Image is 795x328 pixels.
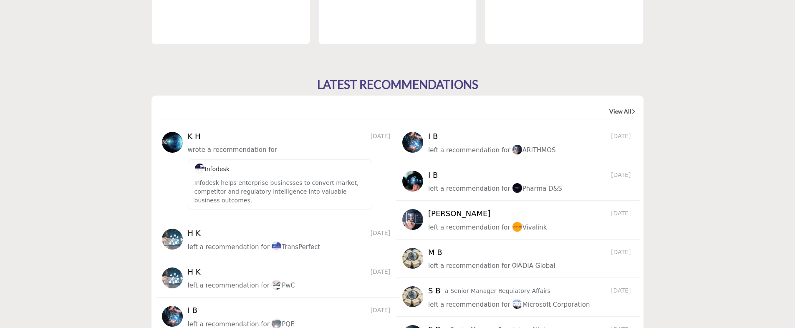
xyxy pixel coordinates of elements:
[271,280,282,290] img: image
[402,286,423,307] img: avtar-image
[512,145,556,156] a: imageARITHMOS
[271,241,282,252] img: image
[611,132,633,141] span: [DATE]
[271,320,294,328] span: PQE
[194,166,230,172] span: Infodesk
[512,222,547,233] a: imageVivalink
[512,301,590,308] span: Microsoft Corporation
[428,171,443,180] h5: I B
[162,267,183,288] img: avtar-image
[512,183,522,193] img: image
[428,224,510,231] span: left a recommendation for
[428,248,443,257] h5: M B
[512,262,555,270] span: DIA Global
[371,306,393,315] span: [DATE]
[188,243,270,251] span: left a recommendation for
[428,132,443,141] h5: I B
[512,299,522,309] img: image
[188,320,270,328] span: left a recommendation for
[428,146,510,154] span: left a recommendation for
[512,222,522,232] img: image
[512,300,590,310] a: imageMicrosoft Corporation
[188,229,202,238] h5: H K
[371,229,393,237] span: [DATE]
[428,286,443,295] h5: S B
[402,132,423,153] img: avtar-image
[271,242,320,252] a: imageTransPerfect
[194,179,366,205] p: Infodesk helps enterprise businesses to convert market, competitor and regulatory intelligence in...
[609,107,635,116] a: View All
[428,301,510,308] span: left a recommendation for
[271,243,320,251] span: TransPerfect
[188,267,202,277] h5: H K
[188,132,202,141] h5: K H
[611,286,633,295] span: [DATE]
[188,306,202,315] h5: I B
[194,163,205,174] img: image
[162,132,183,153] img: avtar-image
[162,306,183,327] img: avtar-image
[512,185,562,192] span: Pharma D&S
[188,282,270,289] span: left a recommendation for
[402,248,423,269] img: avtar-image
[371,267,393,276] span: [DATE]
[512,184,562,194] a: imagePharma D&S
[402,171,423,192] img: avtar-image
[428,209,491,218] h5: [PERSON_NAME]
[611,248,633,257] span: [DATE]
[271,282,295,289] span: PwC
[162,229,183,250] img: avtar-image
[611,171,633,179] span: [DATE]
[188,146,277,154] span: wrote a recommendation for
[371,132,393,141] span: [DATE]
[317,78,478,92] h2: LATEST RECOMMENDATIONS
[194,166,230,172] a: imageInfodesk
[611,209,633,218] span: [DATE]
[428,185,510,192] span: left a recommendation for
[271,280,295,291] a: imagePwC
[512,146,556,154] span: ARITHMOS
[428,262,510,270] span: left a recommendation for
[512,261,555,271] a: imageDIA Global
[512,224,547,231] span: Vivalink
[445,287,550,295] p: a Senior Manager Regulatory Affairs
[512,260,522,270] img: image
[402,209,423,230] img: avtar-image
[512,144,522,155] img: image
